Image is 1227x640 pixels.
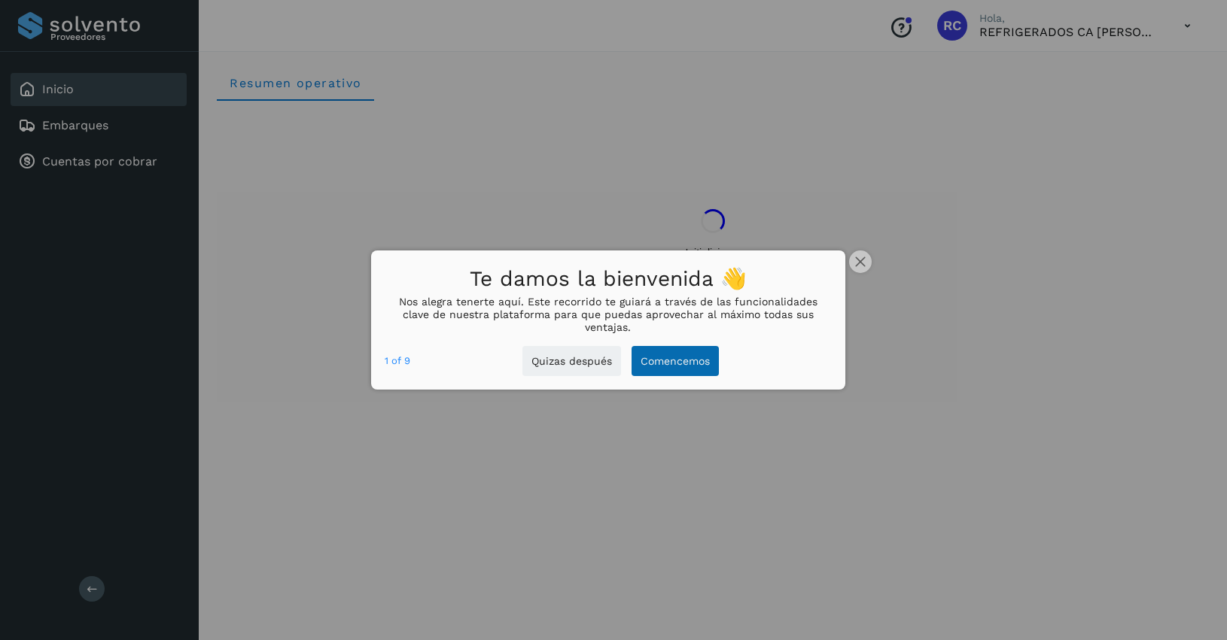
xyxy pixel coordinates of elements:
button: Comencemos [632,346,719,377]
div: 1 of 9 [385,353,410,369]
p: Nos alegra tenerte aquí. Este recorrido te guiará a través de las funcionalidades clave de nuestr... [385,296,832,333]
button: close, [849,250,872,273]
div: step 1 of 9 [385,353,410,369]
button: Quizas después [522,346,621,377]
div: Te damos la bienvenida 👋Nos alegra tenerte aquí. Este recorrido te guiará a través de las funcion... [371,250,845,390]
h1: Te damos la bienvenida 👋 [385,262,832,296]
